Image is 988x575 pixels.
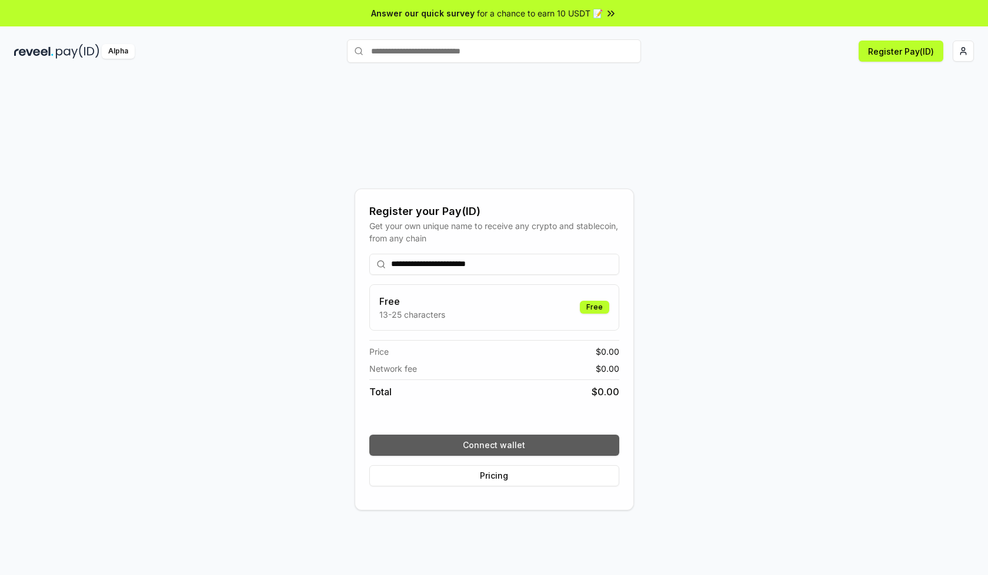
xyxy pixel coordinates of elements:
button: Connect wallet [369,435,619,456]
span: Total [369,385,392,399]
span: Answer our quick survey [371,7,475,19]
img: pay_id [56,44,99,59]
span: Network fee [369,362,417,375]
div: Alpha [102,44,135,59]
span: for a chance to earn 10 USDT 📝 [477,7,603,19]
span: $ 0.00 [592,385,619,399]
button: Pricing [369,465,619,486]
h3: Free [379,294,445,308]
button: Register Pay(ID) [859,41,943,62]
span: $ 0.00 [596,345,619,358]
div: Register your Pay(ID) [369,203,619,220]
div: Get your own unique name to receive any crypto and stablecoin, from any chain [369,220,619,244]
span: $ 0.00 [596,362,619,375]
span: Price [369,345,389,358]
p: 13-25 characters [379,308,445,321]
div: Free [580,301,609,314]
img: reveel_dark [14,44,54,59]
